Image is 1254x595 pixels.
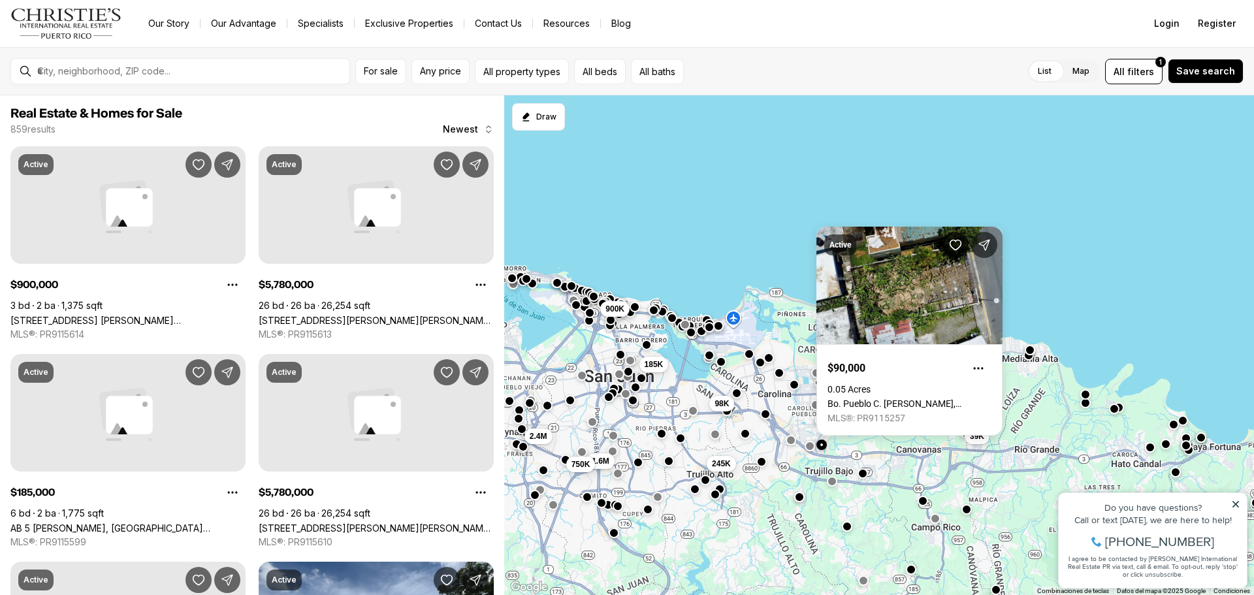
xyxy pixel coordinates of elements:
button: Save Property: Bo. Pueblo C. PEDRO ARZUAGA [942,232,969,258]
button: Share Property [462,567,489,593]
span: 245K [712,458,731,469]
a: AB 5 JULIO ANDINO, SAN JUAN PR, 00922 [10,523,246,534]
button: 39K [965,428,989,444]
p: Active [24,159,48,170]
button: Save Property: Camelia CAMELIA #1327 [434,567,460,593]
button: All baths [631,59,684,84]
button: For sale [355,59,406,84]
span: All [1114,65,1125,78]
button: 1.6M [587,453,615,469]
span: 1 [1159,57,1162,67]
span: Register [1198,18,1236,29]
span: For sale [364,66,398,76]
button: Allfilters1 [1105,59,1163,84]
span: 750K [571,459,590,470]
button: Share Property [214,567,240,593]
p: Active [272,575,297,585]
button: Share Property [214,359,240,385]
p: Active [829,240,851,250]
span: Save search [1176,66,1235,76]
a: Blog [601,14,641,33]
button: Save search [1168,59,1244,84]
button: All beds [574,59,626,84]
p: Active [272,367,297,378]
button: Save Property: 1351 AVE. WILSON #202 [185,152,212,178]
a: Resources [533,14,600,33]
span: [PHONE_NUMBER] [54,61,163,74]
span: Newest [443,124,478,135]
button: Any price [411,59,470,84]
span: Login [1154,18,1180,29]
span: 2.4M [530,431,547,442]
p: Active [24,367,48,378]
a: Exclusive Properties [355,14,464,33]
button: Property options [468,479,494,506]
button: Share Property [214,152,240,178]
span: 1.6M [592,456,609,466]
span: 39K [970,431,984,442]
button: Save Property: 51 MUÑOZ RIVERA AVE, CORNER LOS ROSALES, LAS PALMERAS ST [434,359,460,385]
a: Our Story [138,14,200,33]
a: Specialists [287,14,354,33]
span: I agree to be contacted by [PERSON_NAME] International Real Estate PR via text, call & email. To ... [16,80,186,105]
p: Active [24,575,48,585]
span: 98K [715,398,729,409]
a: Our Advantage [201,14,287,33]
button: Property options [219,272,246,298]
label: Map [1062,59,1100,83]
p: Active [272,159,297,170]
button: Save Property: AB 5 JULIO ANDINO [185,359,212,385]
button: Share Property [971,232,997,258]
button: Save Property: COND LOS ALMENDROS #508 [185,567,212,593]
button: Property options [468,272,494,298]
a: 51 MUÑOZ RIVERA AVE, CORNER LOS ROSALES, LAS PALMERAS ST, SAN JUAN PR, 00901 [259,315,494,326]
button: 900K [600,301,630,317]
button: All property types [475,59,569,84]
button: 245K [707,456,736,472]
button: Save Property: 51 MUÑOZ RIVERA AVE, CORNER LOS ROSALES, LAS PALMERAS ST [434,152,460,178]
a: Bo. Pueblo C. PEDRO ARZUAGA, CAROLINA PR, 00985 [828,398,991,409]
div: Call or text [DATE], we are here to help! [14,42,189,51]
a: 51 MUÑOZ RIVERA AVE, CORNER LOS ROSALES, LAS PALMERAS ST, SAN JUAN PR, 00901 [259,523,494,534]
div: Do you have questions? [14,29,189,39]
button: Property options [219,479,246,506]
span: 900K [605,304,624,314]
span: filters [1127,65,1154,78]
button: Login [1146,10,1187,37]
button: 185K [639,357,669,372]
button: Contact Us [464,14,532,33]
a: 1351 AVE. WILSON #202, SAN JUAN PR, 00907 [10,315,246,326]
p: 859 results [10,124,56,135]
label: List [1027,59,1062,83]
button: Property options [965,355,991,381]
button: Share Property [462,152,489,178]
span: Any price [420,66,461,76]
button: 98K [709,396,734,411]
img: logo [10,8,122,39]
button: 2.4M [524,428,553,444]
span: Real Estate & Homes for Sale [10,107,182,120]
button: 750K [566,457,596,472]
button: Register [1190,10,1244,37]
button: Start drawing [512,103,565,131]
button: Newest [435,116,502,142]
span: 185K [645,359,664,370]
button: Share Property [462,359,489,385]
